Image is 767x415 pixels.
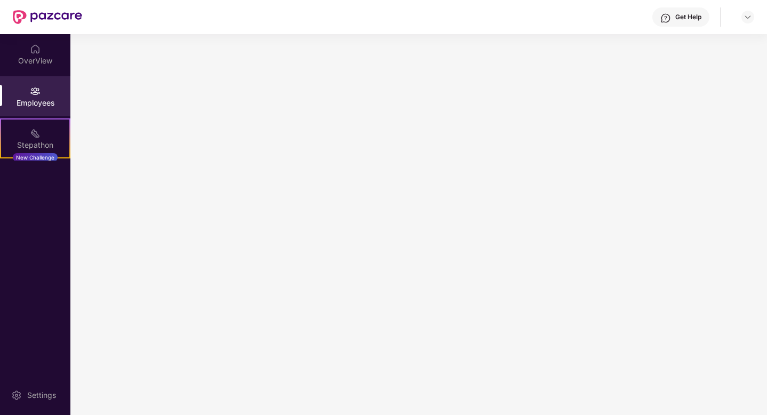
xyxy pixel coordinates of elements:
img: svg+xml;base64,PHN2ZyBpZD0iRHJvcGRvd24tMzJ4MzIiIHhtbG5zPSJodHRwOi8vd3d3LnczLm9yZy8yMDAwL3N2ZyIgd2... [744,13,752,21]
div: Stepathon [1,140,69,150]
img: svg+xml;base64,PHN2ZyBpZD0iSG9tZSIgeG1sbnM9Imh0dHA6Ly93d3cudzMub3JnLzIwMDAvc3ZnIiB3aWR0aD0iMjAiIG... [30,44,41,54]
img: svg+xml;base64,PHN2ZyBpZD0iRW1wbG95ZWVzIiB4bWxucz0iaHR0cDovL3d3dy53My5vcmcvMjAwMC9zdmciIHdpZHRoPS... [30,86,41,97]
img: svg+xml;base64,PHN2ZyB4bWxucz0iaHR0cDovL3d3dy53My5vcmcvMjAwMC9zdmciIHdpZHRoPSIyMSIgaGVpZ2h0PSIyMC... [30,128,41,139]
div: Settings [24,390,59,401]
img: svg+xml;base64,PHN2ZyBpZD0iSGVscC0zMngzMiIgeG1sbnM9Imh0dHA6Ly93d3cudzMub3JnLzIwMDAvc3ZnIiB3aWR0aD... [660,13,671,23]
div: Get Help [675,13,701,21]
img: svg+xml;base64,PHN2ZyBpZD0iU2V0dGluZy0yMHgyMCIgeG1sbnM9Imh0dHA6Ly93d3cudzMub3JnLzIwMDAvc3ZnIiB3aW... [11,390,22,401]
img: New Pazcare Logo [13,10,82,24]
div: New Challenge [13,153,58,162]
